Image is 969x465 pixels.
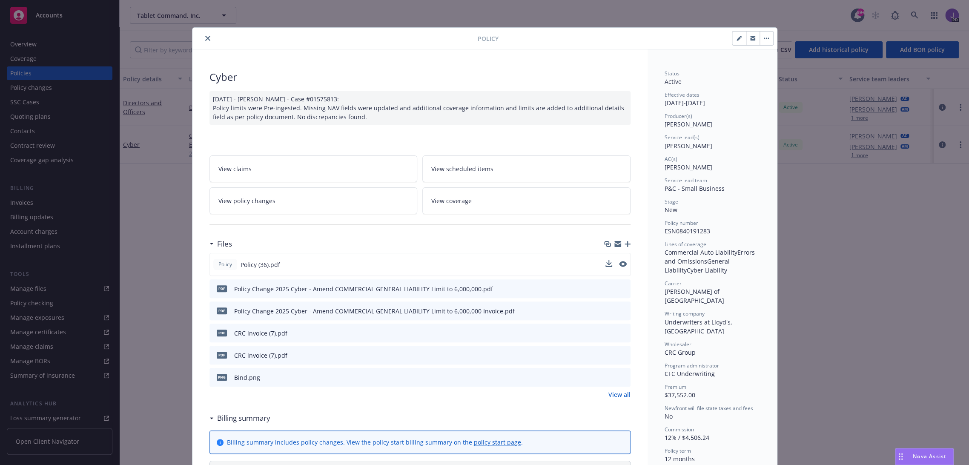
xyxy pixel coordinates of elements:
[665,405,753,412] span: Newfront will file state taxes and fees
[217,307,227,314] span: pdf
[217,261,234,268] span: Policy
[665,310,705,317] span: Writing company
[665,447,691,454] span: Policy term
[209,413,270,424] div: Billing summary
[913,453,946,460] span: Nova Assist
[619,329,627,338] button: preview file
[608,390,631,399] a: View all
[895,448,954,465] button: Nova Assist
[474,438,521,446] a: policy start page
[665,227,710,235] span: ESN0840191283
[241,260,280,269] span: Policy (36).pdf
[422,155,631,182] a: View scheduled items
[209,70,631,84] div: Cyber
[665,177,707,184] span: Service lead team
[665,198,678,205] span: Stage
[431,164,493,173] span: View scheduled items
[665,412,673,420] span: No
[234,307,515,316] div: Policy Change 2025 Cyber - Amend COMMERCIAL GENERAL LIABILITY Limit to 6,000,000 Invoice.pdf
[606,307,613,316] button: download file
[665,287,724,304] span: [PERSON_NAME] of [GEOGRAPHIC_DATA]
[665,433,709,442] span: 12% / $4,506.24
[217,330,227,336] span: pdf
[665,163,712,171] span: [PERSON_NAME]
[665,219,698,227] span: Policy number
[209,155,418,182] a: View claims
[234,373,260,382] div: Bind.png
[665,91,760,107] div: [DATE] - [DATE]
[665,77,682,86] span: Active
[217,413,270,424] h3: Billing summary
[606,284,613,293] button: download file
[665,280,682,287] span: Carrier
[665,70,679,77] span: Status
[203,33,213,43] button: close
[619,261,627,267] button: preview file
[665,142,712,150] span: [PERSON_NAME]
[665,112,692,120] span: Producer(s)
[234,329,287,338] div: CRC invoice (7).pdf
[217,352,227,358] span: pdf
[665,241,706,248] span: Lines of coverage
[665,455,695,463] span: 12 months
[665,184,725,192] span: P&C - Small Business
[606,373,613,382] button: download file
[665,248,757,265] span: Errors and Omissions
[605,260,612,267] button: download file
[606,329,613,338] button: download file
[665,91,700,98] span: Effective dates
[665,155,677,163] span: AC(s)
[665,134,700,141] span: Service lead(s)
[431,196,472,205] span: View coverage
[665,248,737,256] span: Commercial Auto Liability
[209,187,418,214] a: View policy changes
[665,341,691,348] span: Wholesaler
[478,34,499,43] span: Policy
[665,257,731,274] span: General Liability
[606,351,613,360] button: download file
[422,187,631,214] a: View coverage
[665,206,677,214] span: New
[665,362,719,369] span: Program administrator
[895,448,906,465] div: Drag to move
[227,438,523,447] div: Billing summary includes policy changes. View the policy start billing summary on the .
[217,285,227,292] span: pdf
[217,238,232,250] h3: Files
[619,373,627,382] button: preview file
[665,120,712,128] span: [PERSON_NAME]
[234,351,287,360] div: CRC invoice (7).pdf
[209,238,232,250] div: Files
[665,383,686,390] span: Premium
[619,284,627,293] button: preview file
[218,164,252,173] span: View claims
[605,260,612,269] button: download file
[209,91,631,125] div: [DATE] - [PERSON_NAME] - Case #01575813: Policy limits were Pre-ingested. Missing NAV fields were...
[665,370,715,378] span: CFC Underwriting
[218,196,275,205] span: View policy changes
[665,426,694,433] span: Commission
[619,351,627,360] button: preview file
[217,374,227,380] span: png
[619,307,627,316] button: preview file
[665,348,696,356] span: CRC Group
[619,260,627,269] button: preview file
[665,391,695,399] span: $37,552.00
[687,266,727,274] span: Cyber Liability
[665,318,734,335] span: Underwriters at Lloyd's, [GEOGRAPHIC_DATA]
[234,284,493,293] div: Policy Change 2025 Cyber - Amend COMMERCIAL GENERAL LIABILITY Limit to 6,000,000.pdf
